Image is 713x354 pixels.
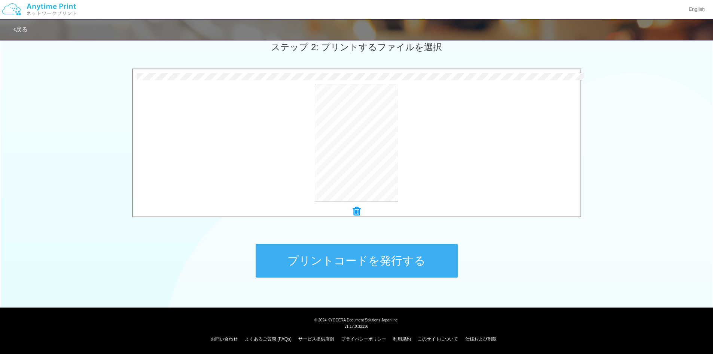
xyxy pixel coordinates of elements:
[245,336,292,342] a: よくあるご質問 (FAQs)
[393,336,411,342] a: 利用規約
[13,26,28,33] a: 戻る
[314,317,399,322] span: © 2024 KYOCERA Document Solutions Japan Inc.
[256,244,458,278] button: プリントコードを発行する
[271,42,442,52] span: ステップ 2: プリントするファイルを選択
[418,336,458,342] a: このサイトについて
[341,336,386,342] a: プライバシーポリシー
[465,336,497,342] a: 仕様および制限
[211,336,238,342] a: お問い合わせ
[345,324,368,329] span: v1.17.0.32136
[298,336,334,342] a: サービス提供店舗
